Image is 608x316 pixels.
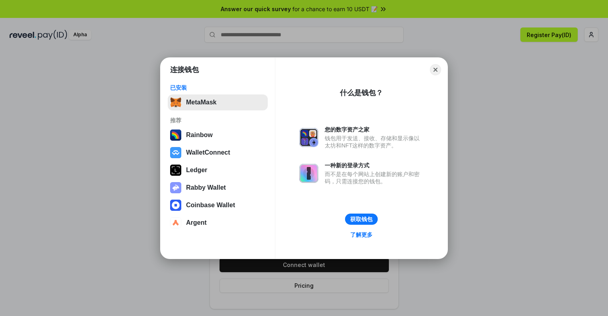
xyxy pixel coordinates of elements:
img: svg+xml,%3Csvg%20width%3D%2228%22%20height%3D%2228%22%20viewBox%3D%220%200%2028%2028%22%20fill%3D... [170,200,181,211]
div: 获取钱包 [350,216,373,223]
img: svg+xml,%3Csvg%20xmlns%3D%22http%3A%2F%2Fwww.w3.org%2F2000%2Fsvg%22%20width%3D%2228%22%20height%3... [170,165,181,176]
img: svg+xml,%3Csvg%20width%3D%2228%22%20height%3D%2228%22%20viewBox%3D%220%200%2028%2028%22%20fill%3D... [170,217,181,228]
img: svg+xml,%3Csvg%20width%3D%22120%22%20height%3D%22120%22%20viewBox%3D%220%200%20120%20120%22%20fil... [170,130,181,141]
button: 获取钱包 [345,214,378,225]
div: Argent [186,219,207,226]
div: 一种新的登录方式 [325,162,424,169]
div: Rabby Wallet [186,184,226,191]
img: svg+xml,%3Csvg%20width%3D%2228%22%20height%3D%2228%22%20viewBox%3D%220%200%2028%2028%22%20fill%3D... [170,147,181,158]
button: Rabby Wallet [168,180,268,196]
div: 已安装 [170,84,265,91]
div: 您的数字资产之家 [325,126,424,133]
button: Argent [168,215,268,231]
h1: 连接钱包 [170,65,199,75]
button: Ledger [168,162,268,178]
img: svg+xml,%3Csvg%20xmlns%3D%22http%3A%2F%2Fwww.w3.org%2F2000%2Fsvg%22%20fill%3D%22none%22%20viewBox... [170,182,181,193]
div: Rainbow [186,132,213,139]
a: 了解更多 [345,230,377,240]
img: svg+xml,%3Csvg%20fill%3D%22none%22%20height%3D%2233%22%20viewBox%3D%220%200%2035%2033%22%20width%... [170,97,181,108]
button: Coinbase Wallet [168,197,268,213]
button: WalletConnect [168,145,268,161]
div: 而不是在每个网站上创建新的账户和密码，只需连接您的钱包。 [325,171,424,185]
button: Rainbow [168,127,268,143]
img: svg+xml,%3Csvg%20xmlns%3D%22http%3A%2F%2Fwww.w3.org%2F2000%2Fsvg%22%20fill%3D%22none%22%20viewBox... [299,128,318,147]
div: Coinbase Wallet [186,202,235,209]
div: 什么是钱包？ [340,88,383,98]
div: 钱包用于发送、接收、存储和显示像以太坊和NFT这样的数字资产。 [325,135,424,149]
div: 了解更多 [350,231,373,238]
div: MetaMask [186,99,216,106]
button: Close [430,64,441,75]
button: MetaMask [168,94,268,110]
div: 推荐 [170,117,265,124]
div: Ledger [186,167,207,174]
img: svg+xml,%3Csvg%20xmlns%3D%22http%3A%2F%2Fwww.w3.org%2F2000%2Fsvg%22%20fill%3D%22none%22%20viewBox... [299,164,318,183]
div: WalletConnect [186,149,230,156]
